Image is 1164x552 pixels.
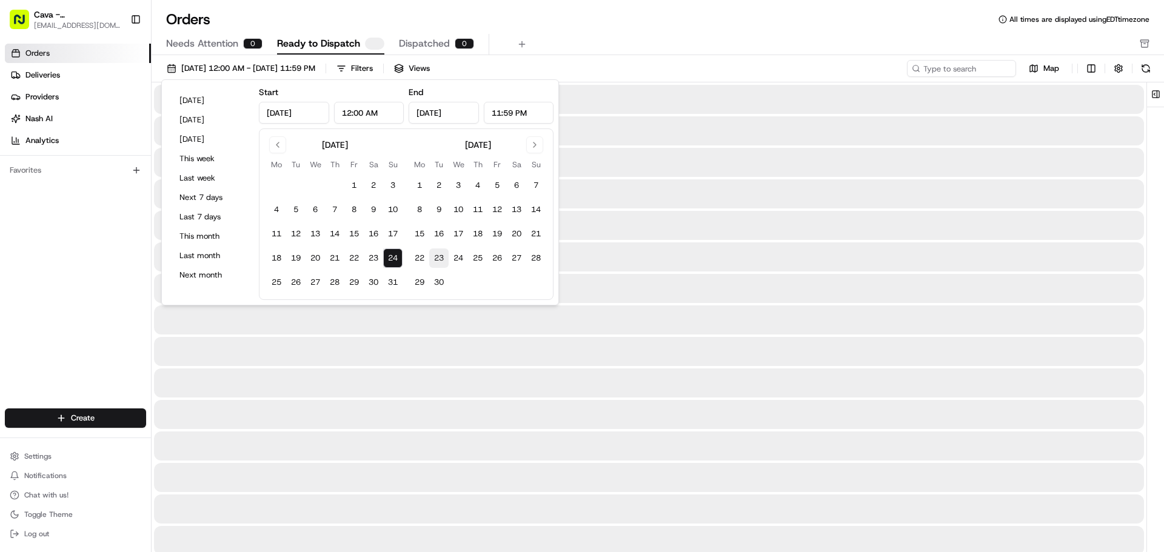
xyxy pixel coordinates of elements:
[306,224,325,244] button: 13
[12,209,32,228] img: Grace Nketiah
[25,113,53,124] span: Nash AI
[5,448,146,465] button: Settings
[286,273,306,292] button: 26
[286,248,306,268] button: 19
[322,139,348,151] div: [DATE]
[5,131,151,150] a: Analytics
[487,158,507,171] th: Friday
[1021,61,1067,76] button: Map
[12,48,221,68] p: Welcome 👋
[277,36,360,51] span: Ready to Dispatch
[383,158,403,171] th: Sunday
[907,60,1016,77] input: Type to search
[174,150,247,167] button: This week
[344,158,364,171] th: Friday
[507,248,526,268] button: 27
[1009,15,1149,24] span: All times are displayed using EDT timezone
[389,60,435,77] button: Views
[526,176,546,195] button: 7
[188,155,221,170] button: See all
[468,248,487,268] button: 25
[383,200,403,219] button: 10
[174,131,247,148] button: [DATE]
[24,451,52,461] span: Settings
[1137,60,1154,77] button: Refresh
[306,158,325,171] th: Wednesday
[267,248,286,268] button: 18
[259,102,329,124] input: Date
[344,176,364,195] button: 1
[38,221,98,230] span: [PERSON_NAME]
[5,5,125,34] button: Cava - [GEOGRAPHIC_DATA][EMAIL_ADDRESS][DOMAIN_NAME]
[174,228,247,245] button: This month
[267,200,286,219] button: 4
[121,301,147,310] span: Pylon
[364,200,383,219] button: 9
[102,272,112,282] div: 💻
[325,248,344,268] button: 21
[34,8,121,21] button: Cava - [GEOGRAPHIC_DATA]
[468,224,487,244] button: 18
[468,158,487,171] th: Thursday
[174,92,247,109] button: [DATE]
[12,12,36,36] img: Nash
[138,188,163,198] span: [DATE]
[12,116,34,138] img: 1736555255976-a54dd68f-1ca7-489b-9aae-adbdc363a1c4
[12,272,22,282] div: 📗
[526,224,546,244] button: 21
[166,36,238,51] span: Needs Attention
[5,87,151,107] a: Providers
[325,273,344,292] button: 28
[24,271,93,283] span: Knowledge Base
[267,273,286,292] button: 25
[32,78,200,91] input: Clear
[507,158,526,171] th: Saturday
[5,408,146,428] button: Create
[24,510,73,519] span: Toggle Theme
[174,208,247,225] button: Last 7 days
[410,273,429,292] button: 29
[12,176,32,200] img: Wisdom Oko
[468,200,487,219] button: 11
[487,200,507,219] button: 12
[5,506,146,523] button: Toggle Theme
[5,467,146,484] button: Notifications
[429,200,449,219] button: 9
[25,70,60,81] span: Deliveries
[55,128,167,138] div: We're available if you need us!
[85,300,147,310] a: Powered byPylon
[507,224,526,244] button: 20
[325,200,344,219] button: 7
[383,248,403,268] button: 24
[166,10,210,29] h1: Orders
[449,158,468,171] th: Wednesday
[429,176,449,195] button: 2
[410,200,429,219] button: 8
[455,38,474,49] div: 0
[286,200,306,219] button: 5
[38,188,129,198] span: Wisdom [PERSON_NAME]
[286,224,306,244] button: 12
[409,87,423,98] label: End
[410,224,429,244] button: 15
[115,271,195,283] span: API Documentation
[383,176,403,195] button: 3
[449,200,468,219] button: 10
[526,200,546,219] button: 14
[107,221,132,230] span: [DATE]
[410,176,429,195] button: 1
[468,176,487,195] button: 4
[25,91,59,102] span: Providers
[174,170,247,187] button: Last week
[507,176,526,195] button: 6
[24,221,34,231] img: 1736555255976-a54dd68f-1ca7-489b-9aae-adbdc363a1c4
[449,224,468,244] button: 17
[12,158,81,167] div: Past conversations
[34,21,121,30] button: [EMAIL_ADDRESS][DOMAIN_NAME]
[174,247,247,264] button: Last month
[269,136,286,153] button: Go to previous month
[206,119,221,134] button: Start new chat
[132,188,136,198] span: •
